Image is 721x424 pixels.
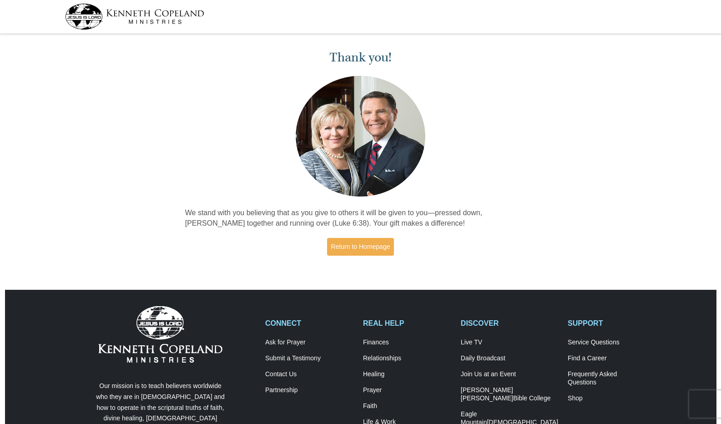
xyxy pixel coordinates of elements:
[185,50,536,65] h1: Thank you!
[363,402,451,410] a: Faith
[568,319,656,328] h2: SUPPORT
[327,238,394,256] a: Return to Homepage
[363,354,451,363] a: Relationships
[293,74,428,199] img: Kenneth and Gloria
[513,394,551,402] span: Bible College
[363,386,451,394] a: Prayer
[461,370,558,379] a: Join Us at an Event
[363,319,451,328] h2: REAL HELP
[265,386,353,394] a: Partnership
[98,306,222,363] img: Kenneth Copeland Ministries
[265,338,353,347] a: Ask for Prayer
[363,370,451,379] a: Healing
[461,354,558,363] a: Daily Broadcast
[65,4,204,30] img: kcm-header-logo.svg
[185,208,536,229] p: We stand with you believing that as you give to others it will be given to you—pressed down, [PER...
[568,354,656,363] a: Find a Career
[461,319,558,328] h2: DISCOVER
[265,354,353,363] a: Submit a Testimony
[363,338,451,347] a: Finances
[265,370,353,379] a: Contact Us
[568,338,656,347] a: Service Questions
[461,386,558,403] a: [PERSON_NAME] [PERSON_NAME]Bible College
[461,338,558,347] a: Live TV
[568,370,656,387] a: Frequently AskedQuestions
[265,319,353,328] h2: CONNECT
[568,394,656,403] a: Shop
